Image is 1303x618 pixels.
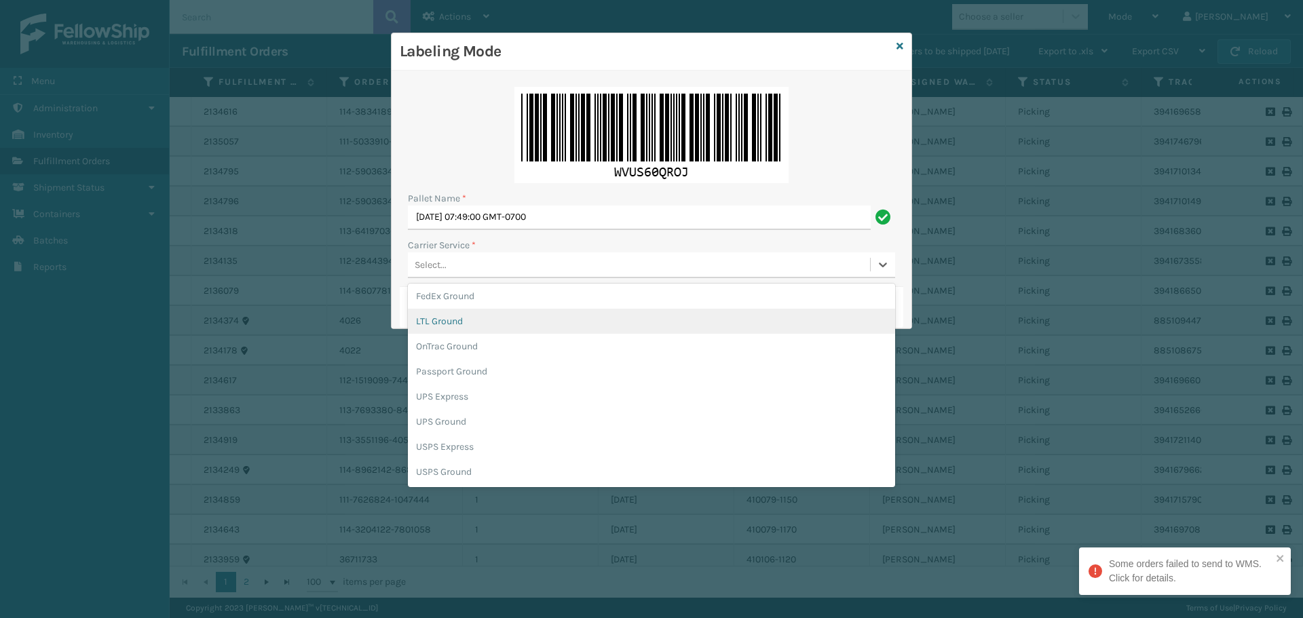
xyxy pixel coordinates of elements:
h3: Labeling Mode [400,41,891,62]
div: USPS Ground [408,459,895,484]
label: Carrier Service [408,238,476,252]
div: Passport Ground [408,359,895,384]
img: 8Mjm1AAAAABklEQVQDABkRK5+QV8mAAAAAAElFTkSuQmCC [514,87,789,183]
div: OnTrac Ground [408,334,895,359]
label: Pallet Name [408,191,466,206]
div: UPS Express [408,384,895,409]
div: Select... [415,258,447,272]
div: LTL Ground [408,309,895,334]
div: USPS Express [408,434,895,459]
div: Some orders failed to send to WMS. Click for details. [1109,557,1272,585]
button: close [1276,553,1285,566]
div: UPS Ground [408,409,895,434]
div: FedEx Ground [408,284,895,309]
